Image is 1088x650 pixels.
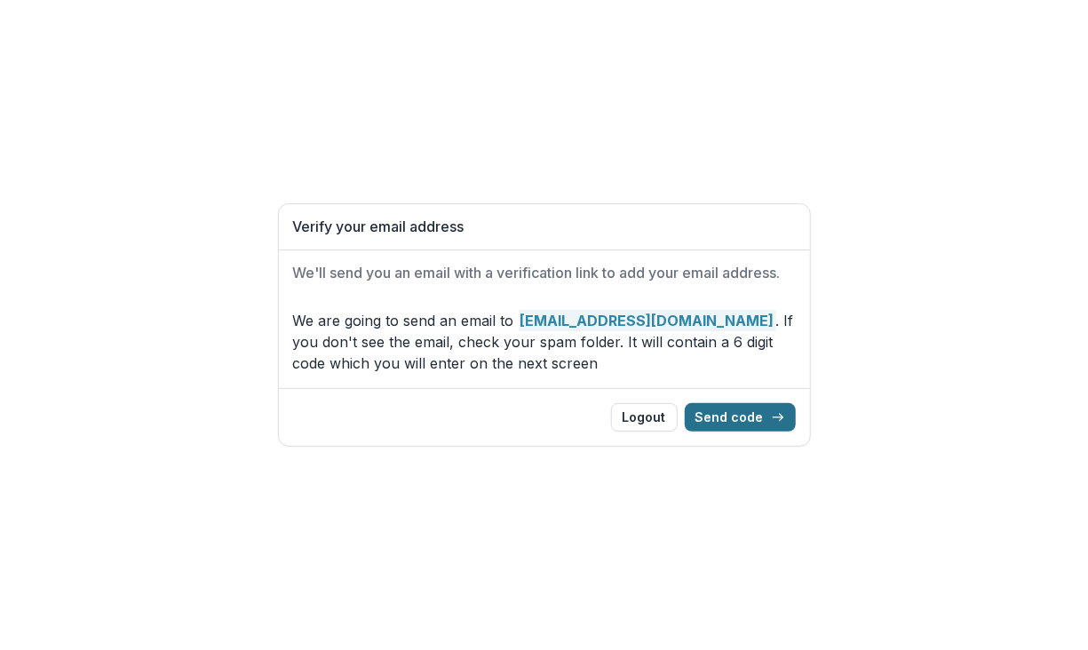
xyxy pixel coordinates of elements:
[519,310,776,331] strong: [EMAIL_ADDRESS][DOMAIN_NAME]
[293,310,796,374] p: We are going to send an email to . If you don't see the email, check your spam folder. It will co...
[611,403,678,432] button: Logout
[685,403,796,432] button: Send code
[293,218,796,235] h1: Verify your email address
[293,265,796,281] h2: We'll send you an email with a verification link to add your email address.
